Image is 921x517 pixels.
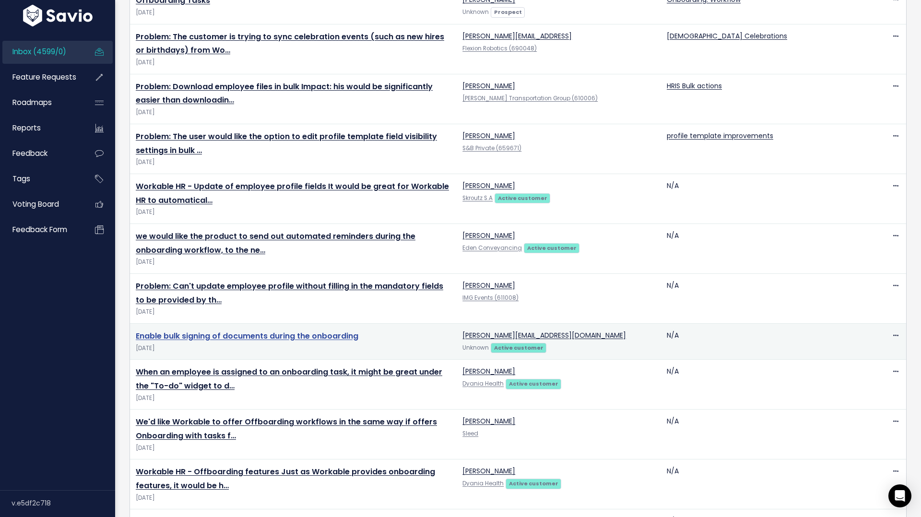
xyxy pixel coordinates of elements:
a: Workable HR - Update of employee profile fields It would be great for Workable HR to automatical… [136,181,449,206]
a: S&B Private (659671) [462,144,521,152]
a: Reports [2,117,80,139]
a: Flexion Robotics (690048) [462,45,537,52]
a: Problem: The customer is trying to sync celebration events (such as new hires or birthdays) from Wo… [136,31,444,56]
a: [PERSON_NAME] [462,281,515,290]
a: [PERSON_NAME] [462,366,515,376]
span: [DATE] [136,157,451,167]
a: Problem: Can't update employee profile without filling in the mandatory fields to be provided by th… [136,281,443,305]
a: Skroutz S.A [462,194,493,202]
a: Enable bulk signing of documents during the onboarding [136,330,358,341]
span: [DATE] [136,8,451,18]
td: N/A [661,323,865,359]
a: [PERSON_NAME][EMAIL_ADDRESS] [462,31,572,41]
td: N/A [661,410,865,459]
strong: Active customer [527,244,577,252]
td: N/A [661,459,865,509]
span: Unknown [462,8,489,16]
a: Dyania Health [462,380,504,388]
strong: Active customer [509,380,558,388]
span: [DATE] [136,58,451,68]
span: [DATE] [136,257,451,267]
a: We'd like Workable to offer Offboarding workflows in the same way if offers Onboarding with tasks f… [136,416,437,441]
a: we would like the product to send out automated reminders during the onboarding workflow, to the ne… [136,231,415,256]
a: Voting Board [2,193,80,215]
a: [PERSON_NAME] [462,131,515,141]
span: Feedback form [12,224,67,235]
a: Dyania Health [462,480,504,487]
span: Feature Requests [12,72,76,82]
strong: Active customer [509,480,558,487]
a: [PERSON_NAME] Transportation Group (610006) [462,94,598,102]
span: [DATE] [136,493,451,503]
img: logo-white.9d6f32f41409.svg [21,5,95,26]
a: Problem: Download employee files in bulk Impact: his would be significantly easier than downloadin… [136,81,433,106]
span: Voting Board [12,199,59,209]
a: Feedback [2,142,80,164]
strong: Active customer [498,194,547,202]
span: [DATE] [136,307,451,317]
a: [PERSON_NAME] [462,81,515,91]
a: Sleed [462,430,478,437]
span: [DATE] [136,443,451,453]
span: Unknown [462,344,489,352]
div: v.e5df2c718 [12,491,115,516]
a: Roadmaps [2,92,80,114]
span: Roadmaps [12,97,52,107]
a: [DEMOGRAPHIC_DATA] Celebrations [667,31,787,41]
td: N/A [661,174,865,223]
a: Prospect [491,7,525,16]
a: [PERSON_NAME] [462,181,515,190]
span: [DATE] [136,393,451,403]
a: Tags [2,168,80,190]
td: N/A [661,273,865,323]
div: Open Intercom Messenger [888,484,911,507]
a: HRIS Bulk actions [667,81,722,91]
span: Tags [12,174,30,184]
a: [PERSON_NAME] [462,466,515,476]
span: [DATE] [136,343,451,353]
span: Inbox (4599/0) [12,47,66,57]
a: Eden Conveyancing [462,244,522,252]
a: Workable HR - Offboarding features Just as Workable provides onboarding features, it would be h… [136,466,435,491]
span: [DATE] [136,107,451,117]
a: Active customer [506,478,561,488]
span: Reports [12,123,41,133]
a: Active customer [524,243,579,252]
a: When an employee is assigned to an onboarding task, it might be great under the "To-do" widget to d… [136,366,442,391]
a: Feature Requests [2,66,80,88]
a: [PERSON_NAME] [462,416,515,426]
a: [PERSON_NAME] [462,231,515,240]
td: N/A [661,360,865,410]
strong: Active customer [494,344,543,352]
td: N/A [661,223,865,273]
a: Active customer [506,378,561,388]
a: IMG Events (611008) [462,294,519,302]
a: Active customer [495,193,550,202]
a: Feedback form [2,219,80,241]
a: profile template improvements [667,131,773,141]
strong: Prospect [494,8,522,16]
a: Inbox (4599/0) [2,41,80,63]
a: [PERSON_NAME][EMAIL_ADDRESS][DOMAIN_NAME] [462,330,626,340]
span: Feedback [12,148,47,158]
a: Active customer [491,342,546,352]
a: Problem: The user would like the option to edit profile template field visibility settings in bulk … [136,131,437,156]
span: [DATE] [136,207,451,217]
